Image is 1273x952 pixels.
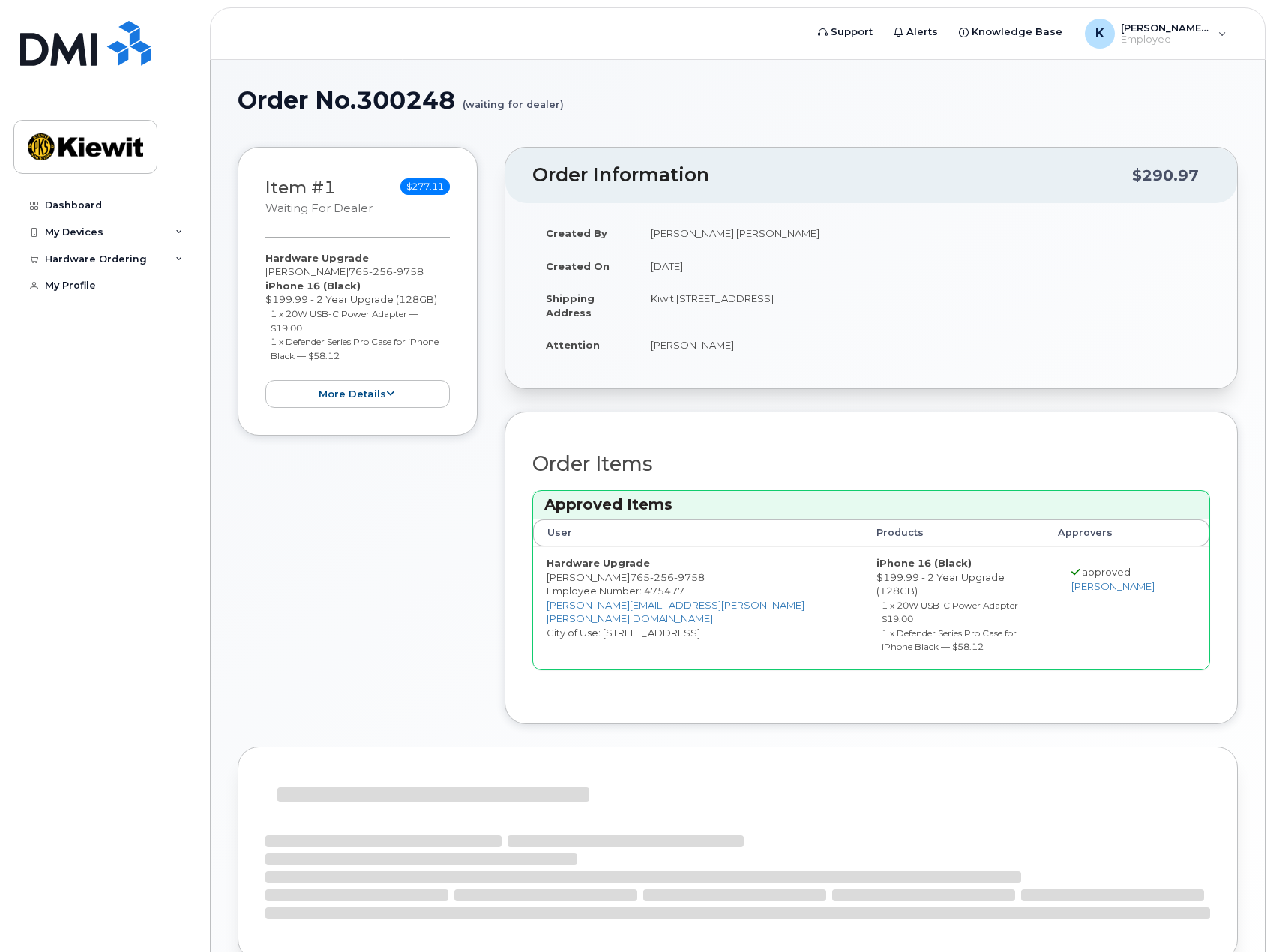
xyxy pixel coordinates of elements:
span: approved [1082,566,1131,578]
a: [PERSON_NAME][EMAIL_ADDRESS][PERSON_NAME][PERSON_NAME][DOMAIN_NAME] [547,599,804,625]
span: 256 [369,265,393,277]
strong: Created By [546,227,607,239]
strong: Hardware Upgrade [265,252,369,264]
th: Products [863,519,1044,546]
h3: Item #1 [265,178,373,217]
span: $277.11 [400,178,450,195]
div: $290.97 [1132,161,1199,190]
small: (waiting for dealer) [463,87,564,110]
td: $199.99 - 2 Year Upgrade (128GB) [863,546,1044,669]
h2: Order Information [532,165,1132,186]
strong: Attention [546,339,600,351]
span: Employee Number: 475477 [547,585,684,597]
small: 1 x 20W USB-C Power Adapter — $19.00 [882,600,1029,625]
small: 1 x Defender Series Pro Case for iPhone Black — $58.12 [882,627,1017,653]
strong: iPhone 16 (Black) [265,280,361,292]
small: 1 x 20W USB-C Power Adapter — $19.00 [271,308,418,334]
div: [PERSON_NAME] $199.99 - 2 Year Upgrade (128GB) [265,251,450,408]
strong: Shipping Address [546,292,595,319]
span: 765 [349,265,424,277]
h1: Order No.300248 [238,87,1238,113]
th: Approvers [1044,519,1182,546]
td: [DATE] [637,250,1210,283]
span: 9758 [674,571,705,583]
h2: Order Items [532,453,1210,475]
span: 9758 [393,265,424,277]
strong: Created On [546,260,610,272]
td: [PERSON_NAME] City of Use: [STREET_ADDRESS] [533,546,863,669]
strong: iPhone 16 (Black) [876,557,972,569]
h3: Approved Items [544,495,1198,515]
td: [PERSON_NAME].[PERSON_NAME] [637,217,1210,250]
td: Kiwit [STREET_ADDRESS] [637,282,1210,328]
span: 256 [650,571,674,583]
small: waiting for dealer [265,202,373,215]
span: 765 [630,571,705,583]
strong: Hardware Upgrade [547,557,650,569]
th: User [533,519,863,546]
button: more details [265,380,450,408]
a: [PERSON_NAME] [1071,580,1155,592]
td: [PERSON_NAME] [637,328,1210,361]
small: 1 x Defender Series Pro Case for iPhone Black — $58.12 [271,336,439,361]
